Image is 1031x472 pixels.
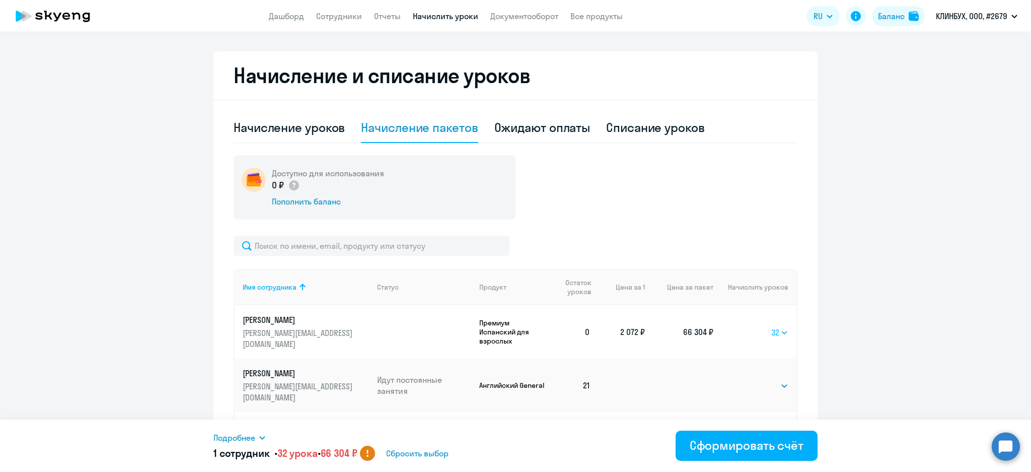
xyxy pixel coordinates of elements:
div: Продукт [479,283,547,292]
p: Идут постоянные занятия [377,374,472,396]
span: Остаток уроков [555,278,591,296]
button: Сформировать счёт [676,431,818,461]
p: [PERSON_NAME][EMAIL_ADDRESS][DOMAIN_NAME] [243,381,355,403]
a: Все продукты [570,11,623,21]
img: balance [909,11,919,21]
span: Сбросить выбор [386,447,449,459]
div: Остаток уроков [555,278,599,296]
button: RU [806,6,840,26]
button: Балансbalance [872,6,925,26]
div: Ожидают оплаты [494,119,591,136]
div: Баланс [878,10,905,22]
div: Начисление уроков [234,119,345,136]
button: КЛИНБУХ, ООО, #2679 [931,4,1022,28]
td: 66 304 ₽ [645,305,713,359]
p: 0 ₽ [272,179,300,192]
div: Имя сотрудника [243,283,297,292]
a: Дашборд [269,11,304,21]
p: [PERSON_NAME] [243,368,355,379]
div: Пополнить баланс [272,196,384,207]
th: Цена за пакет [645,269,713,305]
p: [PERSON_NAME][EMAIL_ADDRESS][DOMAIN_NAME] [243,327,355,350]
th: Цена за 1 [599,269,645,305]
span: RU [814,10,823,22]
span: 32 урока [277,447,318,459]
h2: Начисление и списание уроков [234,63,797,88]
h5: Доступно для использования [272,168,384,179]
h5: 1 сотрудник • • [213,446,357,460]
img: wallet-circle.png [242,168,266,192]
a: [PERSON_NAME][PERSON_NAME][EMAIL_ADDRESS][DOMAIN_NAME] [243,368,369,403]
div: Списание уроков [606,119,705,136]
td: 21 [547,359,599,412]
input: Поиск по имени, email, продукту или статусу [234,236,509,256]
a: Документооборот [490,11,558,21]
a: [PERSON_NAME][PERSON_NAME][EMAIL_ADDRESS][DOMAIN_NAME] [243,314,369,350]
div: Имя сотрудника [243,283,369,292]
div: Статус [377,283,472,292]
a: Сотрудники [316,11,362,21]
th: Начислить уроков [713,269,796,305]
p: Английский General [479,381,547,390]
div: Сформировать счёт [690,437,803,453]
p: [PERSON_NAME] [243,314,355,325]
p: КЛИНБУХ, ООО, #2679 [936,10,1007,22]
td: 0 [547,305,599,359]
div: Продукт [479,283,506,292]
div: Статус [377,283,399,292]
a: Начислить уроки [413,11,478,21]
span: Подробнее [213,432,255,444]
td: 2 072 ₽ [599,305,645,359]
a: Отчеты [374,11,401,21]
p: Премиум Испанский для взрослых [479,318,547,346]
span: 66 304 ₽ [321,447,357,459]
div: Начисление пакетов [361,119,478,136]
